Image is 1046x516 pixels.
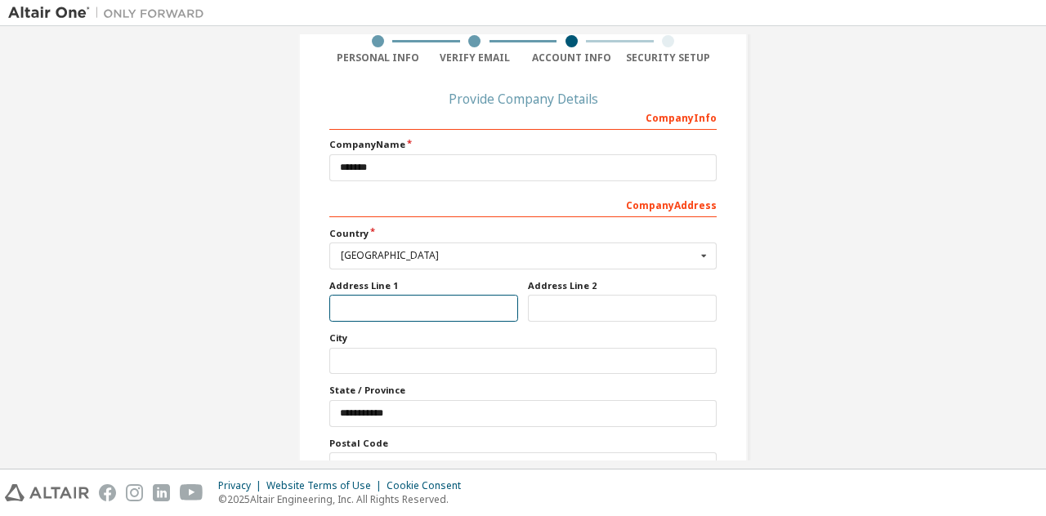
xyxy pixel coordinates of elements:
p: © 2025 Altair Engineering, Inc. All Rights Reserved. [218,492,471,506]
div: Website Terms of Use [266,479,387,492]
label: Country [329,227,717,240]
div: Company Info [329,104,717,130]
img: Altair One [8,5,212,21]
label: Postal Code [329,437,717,450]
div: Verify Email [427,51,524,64]
img: linkedin.svg [153,484,170,501]
div: Personal Info [329,51,427,64]
img: youtube.svg [180,484,203,501]
div: Company Address [329,191,717,217]
label: Company Name [329,138,717,151]
div: Privacy [218,479,266,492]
img: instagram.svg [126,484,143,501]
label: Address Line 2 [528,279,717,292]
label: Address Line 1 [329,279,518,292]
img: facebook.svg [99,484,116,501]
label: City [329,331,717,345]
div: Provide Company Details [329,94,717,104]
img: altair_logo.svg [5,484,89,501]
div: [GEOGRAPHIC_DATA] [341,251,696,260]
div: Cookie Consent [387,479,471,492]
div: Security Setup [620,51,717,64]
div: Account Info [523,51,620,64]
label: State / Province [329,384,717,397]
